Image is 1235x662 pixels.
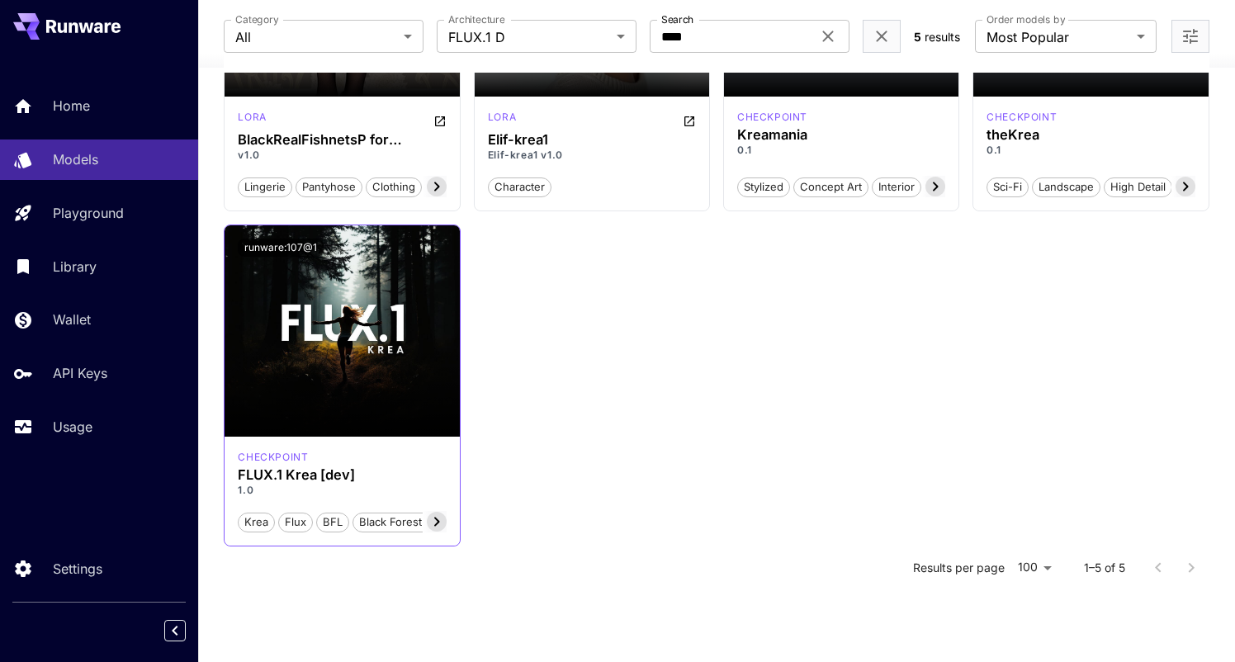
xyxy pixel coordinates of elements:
span: Most Popular [987,27,1130,47]
p: Wallet [53,310,91,329]
span: Interior [873,179,920,196]
p: Usage [53,417,92,437]
p: Home [53,96,90,116]
button: Clear filters (1) [872,26,892,47]
h3: Elif-krea1 [488,132,696,148]
div: FLUX.1 D [987,110,1057,125]
span: results [925,30,960,44]
p: Models [53,149,98,169]
p: Playground [53,203,124,223]
span: Sci-Fi [987,179,1028,196]
span: Black Forest Labs [353,514,455,531]
div: FLUX.1 D [238,110,266,130]
p: checkpoint [737,110,807,125]
span: lingerie [239,179,291,196]
span: All [235,27,397,47]
button: Krea [238,511,275,532]
h3: theKrea [987,127,1195,143]
p: 0.1 [987,143,1195,158]
p: lora [238,110,266,125]
button: character [488,176,551,197]
button: Interior [872,176,921,197]
p: API Keys [53,363,107,383]
h3: Kreamania [737,127,945,143]
p: 0.1 [737,143,945,158]
h3: FLUX.1 Krea [dev] [238,467,446,483]
button: Sci-Fi [987,176,1029,197]
button: Open in CivitAI [433,110,447,130]
span: Krea [239,514,274,531]
button: Concept Art [793,176,868,197]
p: 1–5 of 5 [1084,560,1125,576]
p: Settings [53,559,102,579]
button: Black Forest Labs [353,511,456,532]
button: Open more filters [1181,26,1200,47]
label: Category [235,12,279,26]
span: High Detail [1105,179,1171,196]
span: clothing [367,179,421,196]
button: pantyhose [296,176,362,197]
span: FLUX.1 D [448,27,610,47]
p: v1.0 [238,148,446,163]
span: BFL [317,514,348,531]
button: Landscape [1032,176,1100,197]
label: Search [661,12,693,26]
span: pantyhose [296,179,362,196]
label: Architecture [448,12,504,26]
div: Collapse sidebar [177,616,198,645]
p: 1.0 [238,483,446,498]
button: Stylized [737,176,790,197]
span: character [489,179,551,196]
span: Concept Art [794,179,868,196]
span: Landscape [1033,179,1100,196]
p: Library [53,257,97,277]
button: clothing [366,176,422,197]
button: Flux [278,511,313,532]
p: Results per page [913,560,1005,576]
button: BFL [316,511,349,532]
button: Open in CivitAI [683,110,696,130]
p: checkpoint [238,450,308,465]
span: 5 [914,30,921,44]
div: FLUX.1 D [488,110,516,130]
div: FLUX.1 D [238,450,308,465]
div: 100 [1011,556,1058,579]
button: lingerie [238,176,292,197]
button: runware:107@1 [238,239,324,257]
div: FLUX.1 D [737,110,807,125]
button: High Detail [1104,176,1172,197]
p: lora [488,110,516,125]
p: Elif-krea1 v1.0 [488,148,696,163]
p: checkpoint [987,110,1057,125]
h3: BlackRealFishnetsP for FLUX_dev – Thin mesh black fishnet pantyhose [238,132,446,148]
span: Stylized [738,179,789,196]
button: Collapse sidebar [164,620,186,641]
span: Flux [279,514,312,531]
label: Order models by [987,12,1065,26]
